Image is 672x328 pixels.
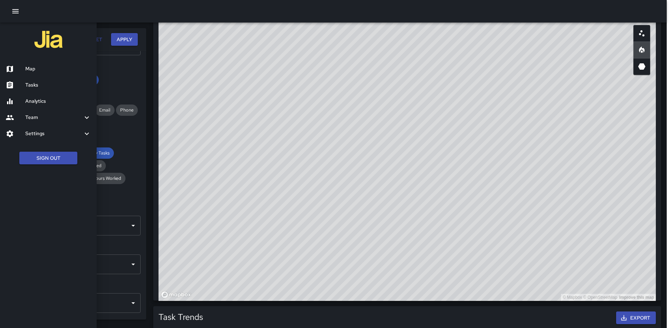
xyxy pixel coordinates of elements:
h6: Tasks [25,81,91,89]
h6: Map [25,65,91,73]
h6: Analytics [25,97,91,105]
h6: Settings [25,130,83,138]
h6: Team [25,114,83,121]
button: Sign Out [19,152,77,165]
img: jia-logo [34,25,63,53]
